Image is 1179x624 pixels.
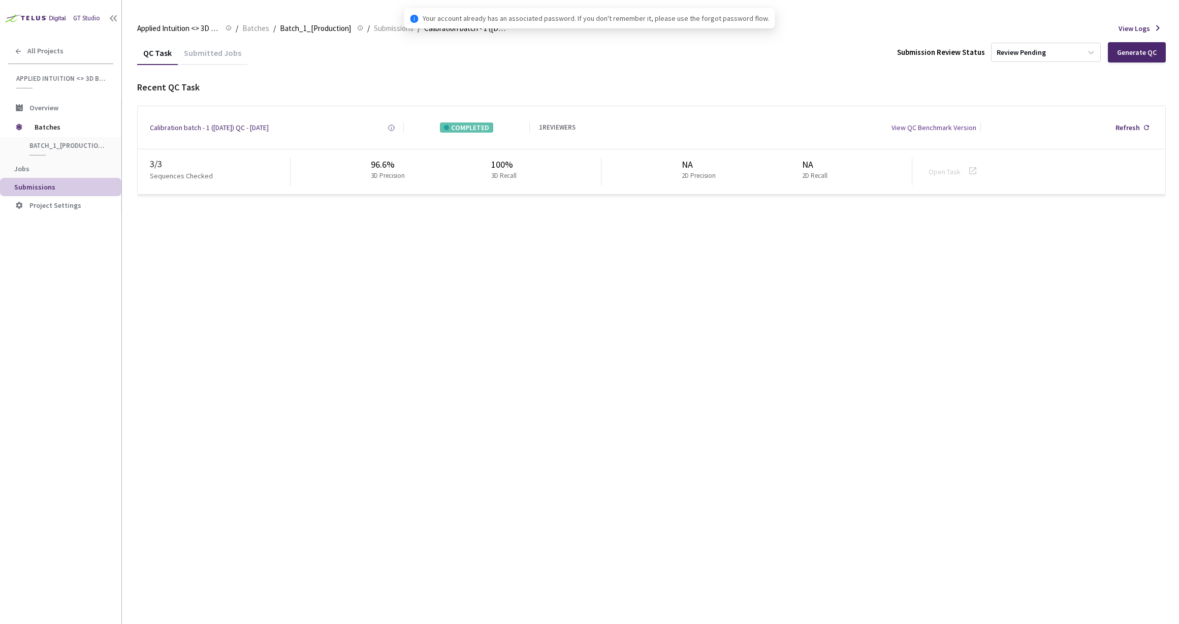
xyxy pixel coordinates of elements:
span: Jobs [14,164,29,173]
span: Batches [242,22,269,35]
span: Batch_1_[Production] [29,141,105,150]
div: COMPLETED [440,122,493,133]
div: 100% [491,158,521,171]
span: Batches [35,117,104,137]
div: Submission Review Status [897,47,985,57]
span: Submissions [14,182,55,192]
div: 96.6% [371,158,409,171]
span: All Projects [27,47,63,55]
a: Calibration batch - 1 ([DATE]) QC - [DATE] [150,122,269,133]
div: Submitted Jobs [178,48,247,65]
p: 3D Recall [491,171,517,181]
span: info-circle [410,15,419,23]
div: Review Pending [997,48,1046,57]
div: Refresh [1116,122,1140,133]
span: Your account already has an associated password. If you don't remember it, please use the forgot ... [423,13,769,24]
div: 3 / 3 [150,158,290,171]
span: Batch_1_[Production] [280,22,351,35]
span: Applied Intuition <> 3D BBox - [PERSON_NAME] [16,74,107,83]
p: Sequences Checked [150,171,213,181]
a: Batches [240,22,271,34]
span: Project Settings [29,201,81,210]
p: 2D Recall [802,171,827,181]
span: View Logs [1119,23,1150,34]
a: Submissions [372,22,416,34]
span: Applied Intuition <> 3D BBox - [PERSON_NAME] [137,22,219,35]
div: Recent QC Task [137,81,1166,94]
div: 1 REVIEWERS [539,123,576,133]
div: NA [682,158,720,171]
p: 3D Precision [371,171,405,181]
span: Submissions [374,22,413,35]
div: NA [802,158,832,171]
span: Overview [29,103,58,112]
a: Open Task [929,167,961,176]
li: / [367,22,370,35]
li: / [236,22,238,35]
div: GT Studio [73,14,100,23]
div: QC Task [137,48,178,65]
div: Generate QC [1117,48,1157,56]
div: View QC Benchmark Version [891,122,976,133]
p: 2D Precision [682,171,716,181]
li: / [273,22,276,35]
